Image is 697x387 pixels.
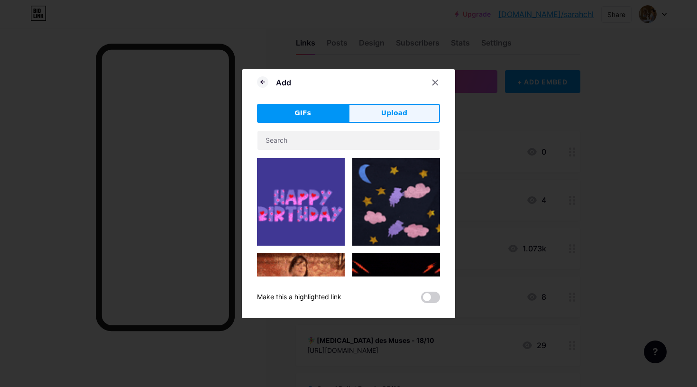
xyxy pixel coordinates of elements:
[257,158,345,246] img: Gihpy
[257,104,348,123] button: GIFs
[352,253,440,341] img: Gihpy
[257,292,341,303] div: Make this a highlighted link
[257,253,345,341] img: Gihpy
[381,108,407,118] span: Upload
[352,158,440,246] img: Gihpy
[276,77,291,88] div: Add
[257,131,440,150] input: Search
[294,108,311,118] span: GIFs
[348,104,440,123] button: Upload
